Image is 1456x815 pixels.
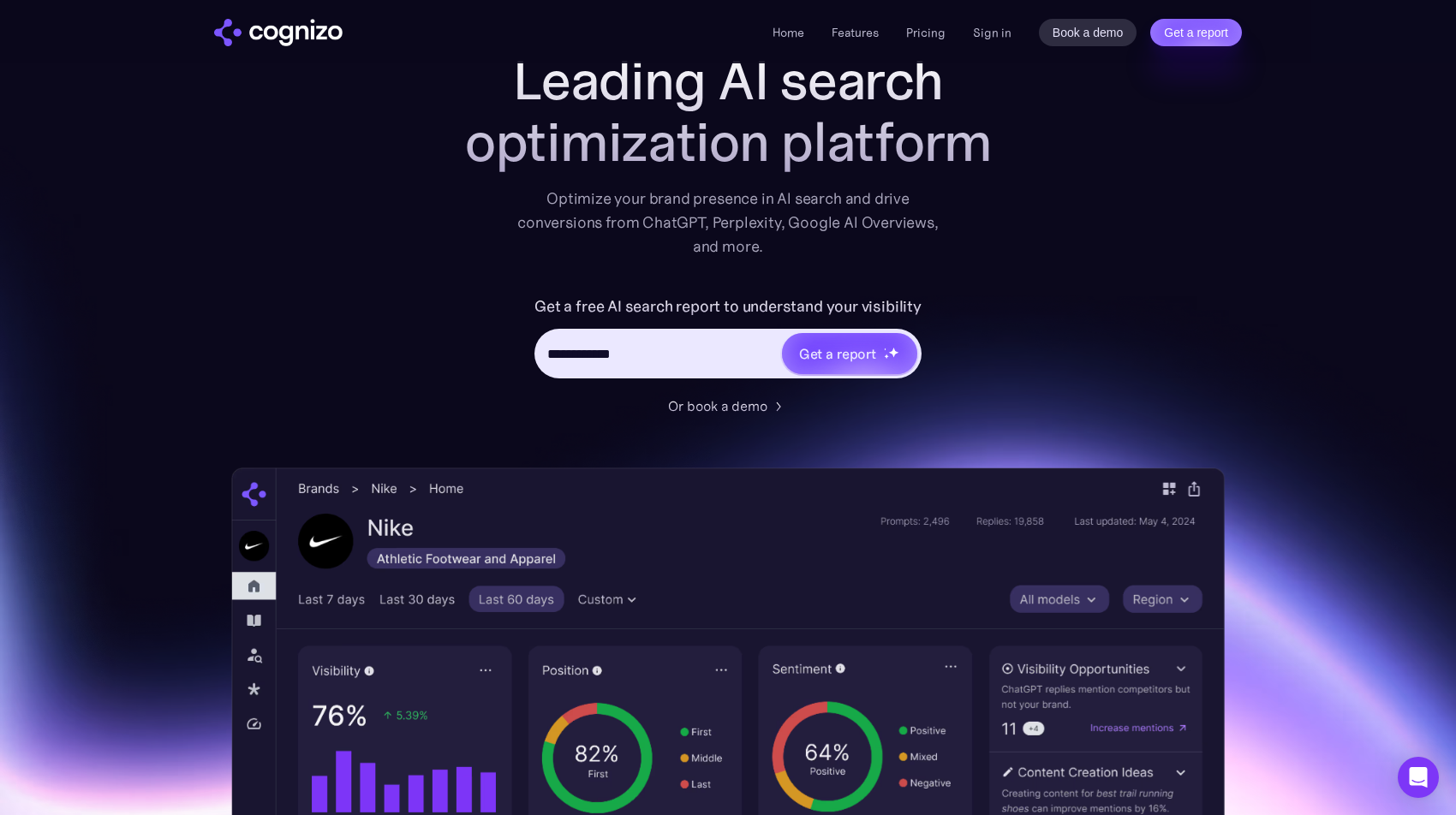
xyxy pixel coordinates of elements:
label: Get a free AI search report to understand your visibility [534,293,922,320]
a: Home [773,25,804,40]
a: Book a demo [1039,19,1137,46]
img: star [884,348,886,350]
a: Pricing [906,25,946,40]
a: Get a reportstarstarstar [780,331,919,376]
div: Open Intercom Messenger [1398,757,1439,798]
a: home [214,19,343,46]
a: Features [832,25,879,40]
img: star [884,354,890,360]
img: cognizo logo [214,19,343,46]
h1: Leading AI search optimization platform [385,50,1071,173]
div: Get a report [799,343,876,364]
a: Get a report [1150,19,1242,46]
img: star [888,347,899,358]
form: Hero URL Input Form [534,293,922,387]
a: Or book a demo [668,396,788,416]
div: Or book a demo [668,396,767,416]
a: Sign in [973,22,1011,43]
div: Optimize your brand presence in AI search and drive conversions from ChatGPT, Perplexity, Google ... [517,187,939,259]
